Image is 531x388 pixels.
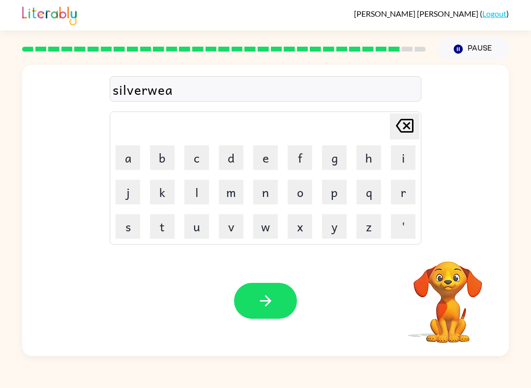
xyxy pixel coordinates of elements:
[113,79,418,100] div: silverwea
[356,180,381,204] button: q
[219,214,243,239] button: v
[391,214,415,239] button: '
[150,180,175,204] button: k
[184,214,209,239] button: u
[150,145,175,170] button: b
[219,145,243,170] button: d
[391,145,415,170] button: i
[253,180,278,204] button: n
[253,145,278,170] button: e
[438,38,509,60] button: Pause
[356,214,381,239] button: z
[116,145,140,170] button: a
[391,180,415,204] button: r
[253,214,278,239] button: w
[482,9,506,18] a: Logout
[116,180,140,204] button: j
[356,145,381,170] button: h
[184,145,209,170] button: c
[322,180,347,204] button: p
[288,145,312,170] button: f
[184,180,209,204] button: l
[219,180,243,204] button: m
[354,9,480,18] span: [PERSON_NAME] [PERSON_NAME]
[399,246,497,344] video: Your browser must support playing .mp4 files to use Literably. Please try using another browser.
[116,214,140,239] button: s
[322,214,347,239] button: y
[22,4,77,26] img: Literably
[288,214,312,239] button: x
[288,180,312,204] button: o
[354,9,509,18] div: ( )
[322,145,347,170] button: g
[150,214,175,239] button: t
